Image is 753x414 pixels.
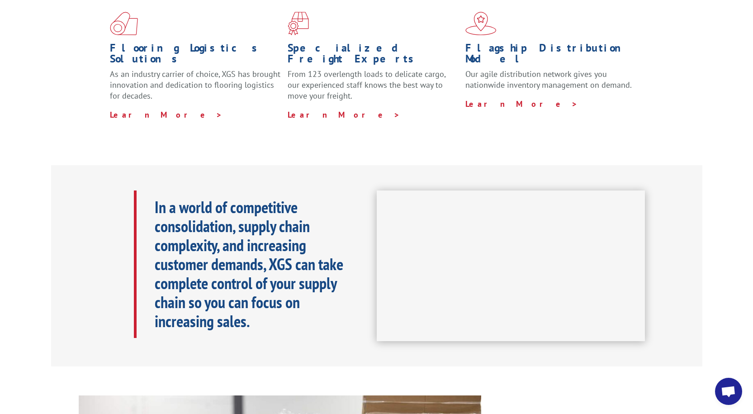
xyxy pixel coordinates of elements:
[288,12,309,35] img: xgs-icon-focused-on-flooring-red
[288,109,400,120] a: Learn More >
[110,69,280,101] span: As an industry carrier of choice, XGS has brought innovation and dedication to flooring logistics...
[110,12,138,35] img: xgs-icon-total-supply-chain-intelligence-red
[465,43,636,69] h1: Flagship Distribution Model
[465,99,578,109] a: Learn More >
[288,43,459,69] h1: Specialized Freight Experts
[465,69,632,90] span: Our agile distribution network gives you nationwide inventory management on demand.
[110,43,281,69] h1: Flooring Logistics Solutions
[465,12,497,35] img: xgs-icon-flagship-distribution-model-red
[288,69,459,109] p: From 123 overlength loads to delicate cargo, our experienced staff knows the best way to move you...
[715,378,742,405] div: Open chat
[155,196,343,332] b: In a world of competitive consolidation, supply chain complexity, and increasing customer demands...
[110,109,223,120] a: Learn More >
[377,190,645,342] iframe: XGS Logistics Solutions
